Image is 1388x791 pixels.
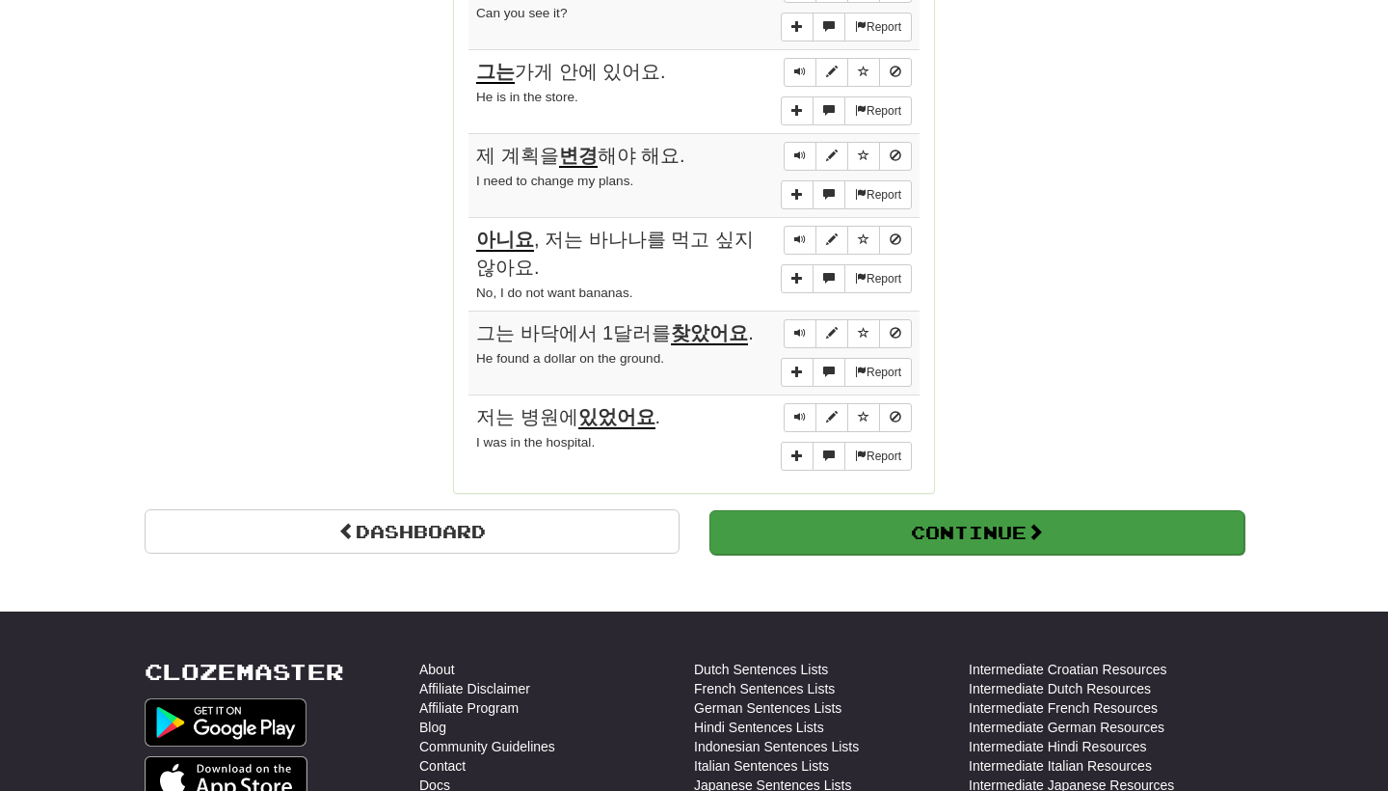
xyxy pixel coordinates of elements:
[559,145,598,168] u: 변경
[969,737,1146,756] a: Intermediate Hindi Resources
[844,13,912,41] button: Report
[784,319,912,348] div: Sentence controls
[476,229,754,278] span: , 저는 바나나를 먹고 싶지 않아요.
[781,180,814,209] button: Add sentence to collection
[815,142,848,171] button: Edit sentence
[694,718,824,737] a: Hindi Sentences Lists
[476,435,595,450] small: I was in the hospital.
[969,756,1152,776] a: Intermediate Italian Resources
[476,286,632,300] small: No, I do not want bananas.
[879,58,912,87] button: Toggle ignore
[476,322,754,345] span: 그는 바닥에서 1달러를 .
[781,264,912,293] div: More sentence controls
[784,58,816,87] button: Play sentence audio
[784,226,912,255] div: Sentence controls
[784,319,816,348] button: Play sentence audio
[781,96,814,125] button: Add sentence to collection
[145,660,344,684] a: Clozemaster
[844,358,912,387] button: Report
[879,142,912,171] button: Toggle ignore
[476,406,660,429] span: 저는 병원에 .
[844,442,912,471] button: Report
[419,660,455,679] a: About
[844,96,912,125] button: Report
[419,737,555,756] a: Community Guidelines
[847,58,880,87] button: Toggle favorite
[781,13,912,41] div: More sentence controls
[476,61,666,84] span: 가게 안에 있어요.
[781,358,912,387] div: More sentence controls
[784,403,816,432] button: Play sentence audio
[969,660,1166,679] a: Intermediate Croatian Resources
[815,226,848,255] button: Edit sentence
[694,698,841,718] a: German Sentences Lists
[781,264,814,293] button: Add sentence to collection
[419,679,530,698] a: Affiliate Disclaimer
[847,226,880,255] button: Toggle favorite
[844,264,912,293] button: Report
[784,142,816,171] button: Play sentence audio
[781,96,912,125] div: More sentence controls
[784,403,912,432] div: Sentence controls
[476,229,534,252] u: 아니요
[419,698,519,718] a: Affiliate Program
[781,442,912,471] div: More sentence controls
[476,145,685,168] span: 제 계획을 해야 해요.
[969,718,1164,737] a: Intermediate German Resources
[815,319,848,348] button: Edit sentence
[671,322,748,345] u: 찾았어요
[784,58,912,87] div: Sentence controls
[879,403,912,432] button: Toggle ignore
[879,319,912,348] button: Toggle ignore
[781,13,814,41] button: Add sentence to collection
[847,142,880,171] button: Toggle favorite
[784,142,912,171] div: Sentence controls
[419,756,466,776] a: Contact
[476,351,664,366] small: He found a dollar on the ground.
[815,403,848,432] button: Edit sentence
[847,403,880,432] button: Toggle favorite
[815,58,848,87] button: Edit sentence
[145,698,307,747] img: Get it on Google Play
[694,737,859,756] a: Indonesian Sentences Lists
[879,226,912,255] button: Toggle ignore
[476,6,567,20] small: Can you see it?
[419,718,446,737] a: Blog
[578,406,655,429] u: 있었어요
[781,358,814,387] button: Add sentence to collection
[709,510,1244,555] button: Continue
[969,679,1151,698] a: Intermediate Dutch Resources
[969,698,1158,718] a: Intermediate French Resources
[781,180,912,209] div: More sentence controls
[476,90,578,104] small: He is in the store.
[844,180,912,209] button: Report
[694,756,829,776] a: Italian Sentences Lists
[694,679,835,698] a: French Sentences Lists
[847,319,880,348] button: Toggle favorite
[145,509,680,554] a: Dashboard
[784,226,816,255] button: Play sentence audio
[476,61,515,84] u: 그는
[781,442,814,471] button: Add sentence to collection
[476,174,633,188] small: I need to change my plans.
[694,660,828,679] a: Dutch Sentences Lists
